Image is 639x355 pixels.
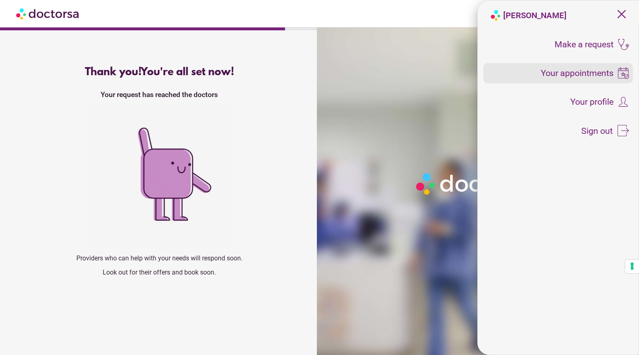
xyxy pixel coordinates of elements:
[101,91,218,99] strong: Your request has reached the doctors
[618,96,629,108] img: icons8-customer-100.png
[503,11,567,20] strong: [PERSON_NAME]
[413,169,540,198] img: Logo-Doctorsa-trans-White-partial-flat.png
[541,69,614,78] span: Your appointments
[27,66,292,78] div: Thank you!
[618,125,629,136] img: icons8-sign-out-50.png
[614,6,629,22] span: close
[618,39,629,50] img: icons8-stethoscope-100.png
[141,66,234,78] span: You're all set now!
[89,105,230,246] img: success
[490,10,501,21] img: logo-doctorsa-baloon.png
[16,4,80,23] img: Doctorsa.com
[581,127,613,135] span: Sign out
[27,268,292,276] p: Look out for their offers and book soon.
[570,97,614,106] span: Your profile
[555,40,614,49] span: Make a request
[27,254,292,262] p: Providers who can help with your needs will respond soon.
[625,260,639,273] button: Your consent preferences for tracking technologies
[618,68,629,79] img: icons8-booking-100.png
